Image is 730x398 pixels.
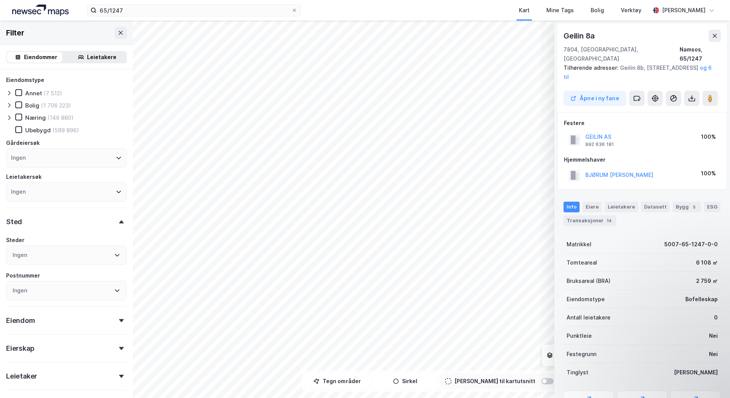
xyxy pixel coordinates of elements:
div: Eiere [583,202,602,212]
button: Tegn områder [305,374,370,389]
div: Bolig [25,102,39,109]
div: Punktleie [567,331,592,340]
div: Eiendomstype [6,75,44,85]
div: Leietaker [6,372,37,381]
div: Gårdeiersøk [6,138,40,148]
div: 7804, [GEOGRAPHIC_DATA], [GEOGRAPHIC_DATA] [564,45,680,63]
button: Åpne i ny fane [564,91,626,106]
div: 14 [605,217,613,225]
div: [PERSON_NAME] [662,6,706,15]
div: 100% [701,132,716,141]
div: Eiendomstype [567,295,605,304]
div: Tinglyst [567,368,588,377]
div: 0 [714,313,718,322]
div: 2 759 ㎡ [696,276,718,286]
div: Geilin 8b, [STREET_ADDRESS] [564,63,715,82]
div: Postnummer [6,271,40,280]
div: Steder [6,236,24,245]
div: Leietakere [605,202,638,212]
div: Mine Tags [546,6,574,15]
input: Søk på adresse, matrikkel, gårdeiere, leietakere eller personer [97,5,291,16]
div: Verktøy [621,6,641,15]
div: (7 512) [44,90,62,97]
div: Festere [564,119,720,128]
div: 100% [701,169,716,178]
div: Hjemmelshaver [564,155,720,164]
div: Transaksjoner [564,215,616,226]
div: Festegrunn [567,350,596,359]
div: Ingen [13,250,27,260]
div: 5007-65-1247-0-0 [664,240,718,249]
div: Antall leietakere [567,313,610,322]
div: ESG [704,202,720,212]
img: logo.a4113a55bc3d86da70a041830d287a7e.svg [12,5,69,16]
div: Bygg [673,202,701,212]
div: Leietakersøk [6,172,42,181]
div: Filter [6,27,24,39]
div: 6 108 ㎡ [696,258,718,267]
div: Bolig [591,6,604,15]
div: Geilin 8a [564,30,596,42]
div: Info [564,202,580,212]
div: [PERSON_NAME] til kartutsnitt [454,377,535,386]
div: (146 880) [47,114,74,121]
div: Ingen [13,286,27,295]
div: Eierskap [6,344,34,353]
div: Matrikkel [567,240,591,249]
div: Nei [709,331,718,340]
div: Leietakere [87,53,116,62]
div: Datasett [641,202,670,212]
div: Kart [519,6,530,15]
div: Ingen [11,153,26,162]
div: Bruksareal (BRA) [567,276,610,286]
div: Ubebygd [25,127,51,134]
button: Sirkel [373,374,438,389]
span: Tilhørende adresser: [564,64,620,71]
div: Ingen [11,187,26,196]
div: 5 [690,203,698,211]
div: Bofelleskap [685,295,718,304]
div: Namsos, 65/1247 [680,45,721,63]
div: (1 706 223) [41,102,71,109]
div: Eiendommer [24,53,57,62]
div: 992 636 181 [585,141,614,148]
div: Eiendom [6,316,35,325]
div: (599 896) [52,127,79,134]
div: Tomteareal [567,258,597,267]
div: Næring [25,114,46,121]
div: Annet [25,90,42,97]
div: Sted [6,217,22,226]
